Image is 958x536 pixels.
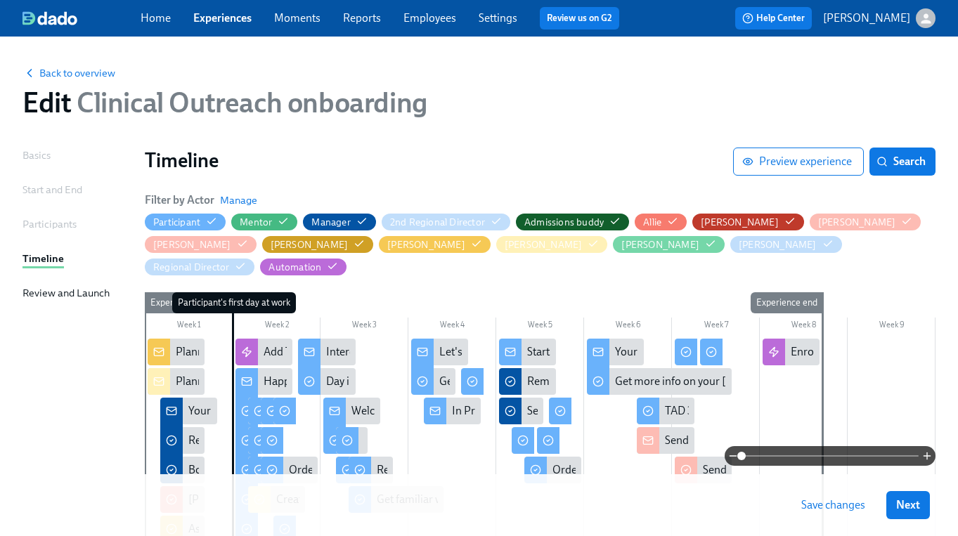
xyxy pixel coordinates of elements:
div: Hide Amanda [701,216,779,229]
button: [PERSON_NAME] [730,236,842,253]
div: Your 30-60 day goals [587,339,644,365]
button: [PERSON_NAME] [823,8,936,28]
button: [PERSON_NAME] [145,236,257,253]
button: Participant [145,214,226,230]
div: Send Discovery Certification Scorecard (Google Sheet) to Rep+RD [637,427,694,454]
div: Hide Regional Director [153,261,229,274]
div: Send Prospecting Certification Scorecard for {{ participant.firstName }} {{ participant.lastName }} [499,398,543,424]
div: Hide Allie [643,216,661,229]
span: Preview experience [745,155,852,169]
div: Hide Priscilla [505,238,583,251]
div: Happy first day from the Outreach Training Team! [235,368,292,395]
div: Get ready for your in-field time [439,374,585,389]
h1: Timeline [145,148,733,173]
button: Back to overview [22,66,115,80]
div: Add TAD to TAD Email Group [264,344,403,360]
div: Get more info on your [PERSON_NAME] accounts via Zoom Info [587,368,732,395]
div: Your new hire {{ participant.fullName }} starts work next week [188,403,483,419]
div: Start your Go-Live Month strong 💪 [499,339,556,365]
button: Regional Director [145,259,254,275]
div: Hide Erica [271,238,349,251]
span: Next [896,498,920,512]
a: Moments [274,11,321,25]
div: Your new hire {{ participant.fullName }} starts work next week [160,398,217,424]
div: Participants [22,216,77,232]
div: Enroll in PB Certification [763,339,820,365]
div: Week 7 [672,318,760,336]
button: Preview experience [733,148,864,176]
div: Participant's first day at work [172,292,296,313]
div: In Preparation for Week 4 [452,403,575,419]
div: Week 2 [233,318,321,336]
div: Planned vacation for {{ participant.startDate | MMMM Do, YYYY }} cohort [148,339,205,365]
div: Hide Geanne [387,238,465,251]
button: [PERSON_NAME] [379,236,491,253]
button: 2nd Regional Director [382,214,510,230]
div: Review Marketing Materials Google Drive [377,462,575,478]
span: Search [879,155,926,169]
a: Settings [479,11,517,25]
div: Happy first day from the Outreach Training Team! [264,374,500,389]
button: [PERSON_NAME] [496,236,608,253]
div: Week 6 [584,318,672,336]
div: Week 9 [848,318,936,336]
div: Send 45-Day Check-Ins to RD s [675,457,732,483]
a: Employees [403,11,456,25]
button: [PERSON_NAME] [613,236,725,253]
div: Interested in joining the Rural Outreach Think Tank? [298,339,355,365]
div: Timeline [22,251,64,266]
div: Planned vacation for {{ participant.startDate | MMMM Do, YYYY }} cohort [176,344,523,360]
a: Home [141,11,171,25]
div: Hide Admissions buddy [524,216,604,229]
div: Review Marketing Materials Google Drive [349,457,393,483]
h6: Filter by Actor [145,192,214,208]
div: Week 8 [760,318,848,336]
p: [PERSON_NAME] [823,11,910,26]
div: Book a meeting with your new hire [188,462,354,478]
div: Send 45-Day Check-Ins to RD s [703,462,849,478]
button: Manage [220,193,257,207]
button: [PERSON_NAME] [262,236,374,253]
a: Review us on G2 [547,11,612,25]
div: In Preparation for Week 4 [424,398,481,424]
button: [PERSON_NAME] [692,214,804,230]
div: Read about our expectations for new hires [188,433,389,448]
div: Book a meeting with your new hire [160,457,205,483]
div: Hide Automation [268,261,321,274]
div: Order your New Hire Kit from [PERSON_NAME] [289,462,520,478]
div: Planned vacation for {{ participant.startDate | MMMM Do, YYYY }} cohort [176,374,523,389]
div: Add TAD to TAD Email Group [235,339,292,365]
div: Start and End [22,182,82,197]
button: Manager [303,214,375,230]
div: Reminder to fill out 30 day manager feedback survey. [527,374,779,389]
div: Get ready for your in-field time [411,368,455,395]
div: Experience start [145,292,220,313]
a: dado [22,11,141,25]
div: Hide Manager [311,216,350,229]
button: Next [886,491,930,519]
div: Hide 2nd Regional Director [390,216,485,229]
button: Save changes [791,491,875,519]
button: [PERSON_NAME] [810,214,921,230]
div: Order your New Hire Kit from [PERSON_NAME] [261,457,318,483]
div: Enroll in PB Certification [791,344,908,360]
div: Week 3 [321,318,408,336]
div: Start your Go-Live Month strong 💪 [527,344,697,360]
div: Your 30-60 day goals [615,344,717,360]
a: Reports [343,11,381,25]
div: Hide Ravi [739,238,817,251]
div: Welcome to your second week! [323,398,380,424]
div: Week 5 [496,318,584,336]
div: Get more info on your [PERSON_NAME] accounts via Zoom Info [615,374,922,389]
span: Clinical Outreach onboarding [71,86,427,119]
button: Admissions buddy [516,214,629,230]
div: Read about our expectations for new hires [160,427,205,454]
div: Order Name Badge [524,457,581,483]
div: Day in the Life of an Outreach Rep Video [326,374,517,389]
div: Week 4 [408,318,496,336]
button: Automation [260,259,347,275]
div: Experience end [751,292,823,313]
button: Search [869,148,936,176]
div: Basics [22,148,51,163]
